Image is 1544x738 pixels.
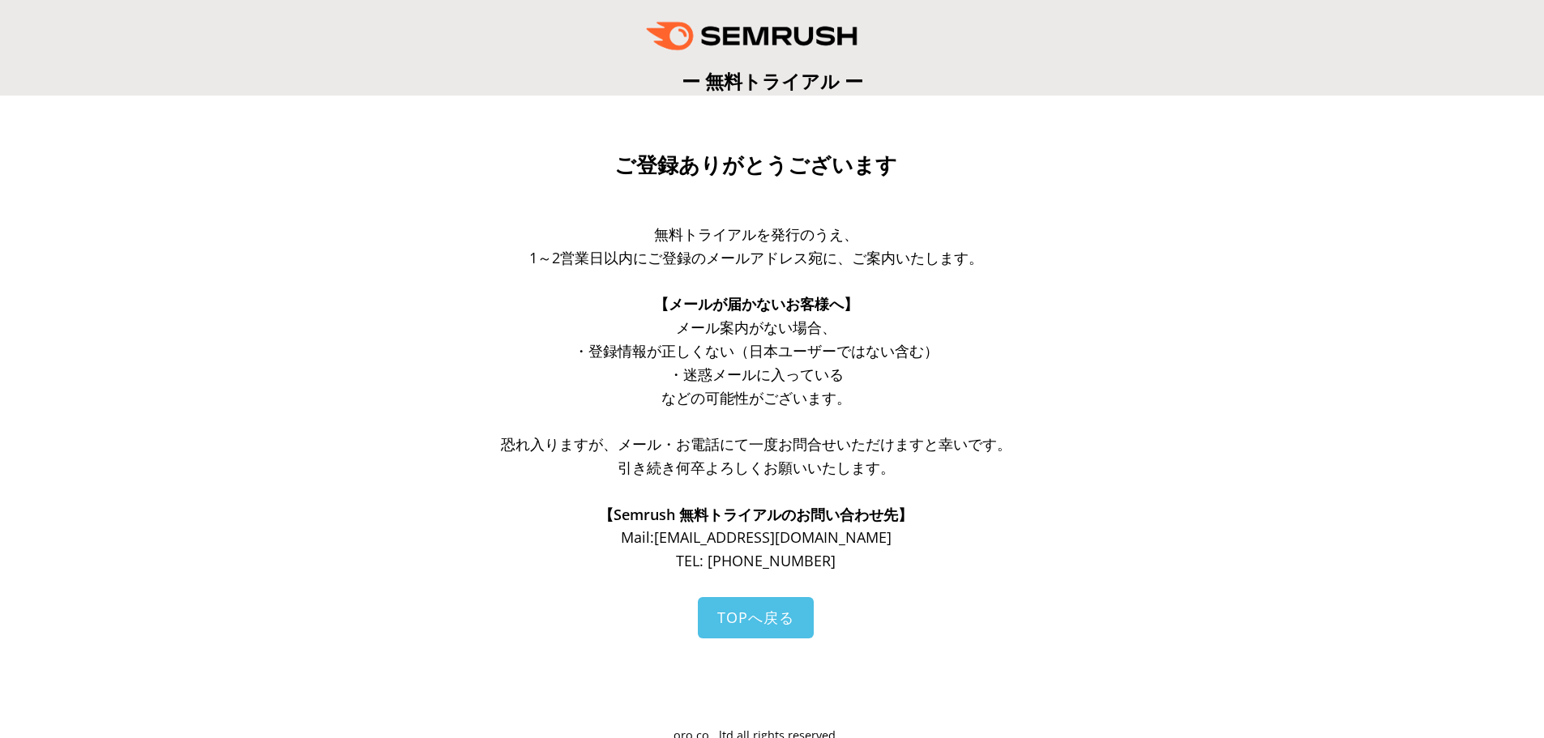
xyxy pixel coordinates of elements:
span: 【メールが届かないお客様へ】 [654,294,858,314]
a: TOPへ戻る [698,597,814,638]
span: 【Semrush 無料トライアルのお問い合わせ先】 [599,505,913,524]
span: 1～2営業日以内にご登録のメールアドレス宛に、ご案内いたします。 [529,248,983,267]
span: メール案内がない場合、 [676,318,836,337]
span: Mail: [EMAIL_ADDRESS][DOMAIN_NAME] [621,527,892,547]
span: ・迷惑メールに入っている [669,365,844,384]
span: ・登録情報が正しくない（日本ユーザーではない含む） [574,341,939,360]
span: 無料トライアルを発行のうえ、 [654,224,858,244]
span: ー 無料トライアル ー [682,68,863,94]
span: 恐れ入りますが、メール・お電話にて一度お問合せいただけますと幸いです。 [501,434,1012,454]
span: TEL: [PHONE_NUMBER] [676,551,836,570]
span: などの可能性がございます。 [661,388,851,407]
span: ご登録ありがとうございます [614,153,897,177]
span: 引き続き何卒よろしくお願いいたします。 [618,458,895,477]
span: TOPへ戻る [717,608,794,627]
